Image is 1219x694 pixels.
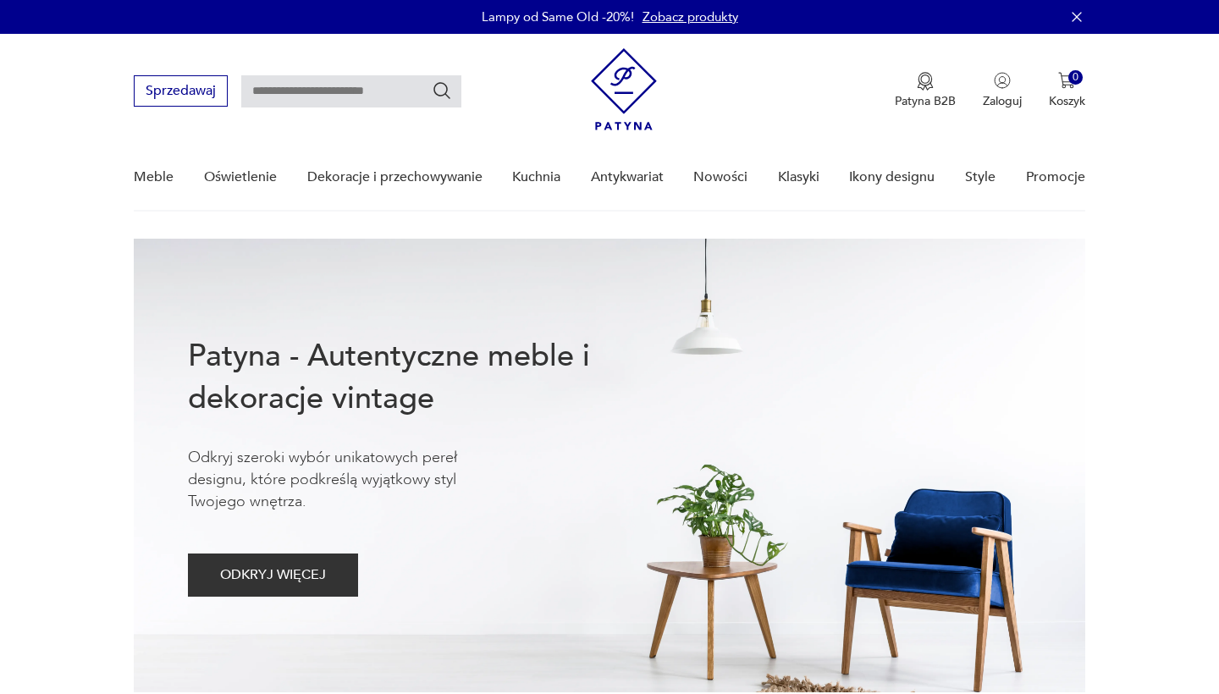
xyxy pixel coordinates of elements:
[849,145,935,210] a: Ikony designu
[917,72,934,91] img: Ikona medalu
[1026,145,1085,210] a: Promocje
[1049,93,1085,109] p: Koszyk
[188,335,645,420] h1: Patyna - Autentyczne meble i dekoracje vintage
[643,8,738,25] a: Zobacz produkty
[895,72,956,109] a: Ikona medaluPatyna B2B
[512,145,560,210] a: Kuchnia
[482,8,634,25] p: Lampy od Same Old -20%!
[994,72,1011,89] img: Ikonka użytkownika
[965,145,996,210] a: Style
[983,93,1022,109] p: Zaloguj
[983,72,1022,109] button: Zaloguj
[188,554,358,597] button: ODKRYJ WIĘCEJ
[1068,70,1083,85] div: 0
[778,145,819,210] a: Klasyki
[188,570,358,582] a: ODKRYJ WIĘCEJ
[1049,72,1085,109] button: 0Koszyk
[134,75,228,107] button: Sprzedawaj
[895,72,956,109] button: Patyna B2B
[432,80,452,101] button: Szukaj
[591,145,664,210] a: Antykwariat
[134,86,228,98] a: Sprzedawaj
[591,48,657,130] img: Patyna - sklep z meblami i dekoracjami vintage
[134,145,174,210] a: Meble
[307,145,483,210] a: Dekoracje i przechowywanie
[188,447,510,513] p: Odkryj szeroki wybór unikatowych pereł designu, które podkreślą wyjątkowy styl Twojego wnętrza.
[693,145,747,210] a: Nowości
[895,93,956,109] p: Patyna B2B
[1058,72,1075,89] img: Ikona koszyka
[204,145,277,210] a: Oświetlenie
